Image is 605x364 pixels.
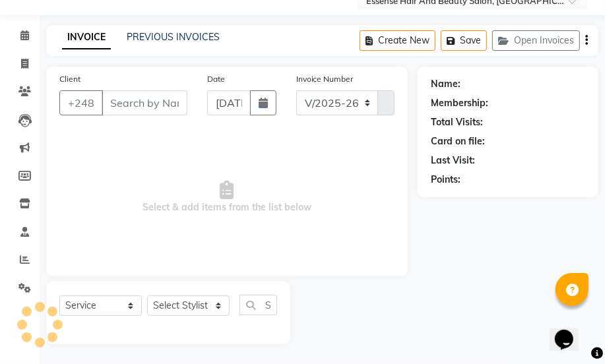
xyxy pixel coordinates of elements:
[431,77,461,91] div: Name:
[127,31,220,43] a: PREVIOUS INVOICES
[207,73,225,85] label: Date
[102,90,187,115] input: Search by Name/Mobile/Email/Code
[360,30,435,51] button: Create New
[431,115,483,129] div: Total Visits:
[431,154,475,167] div: Last Visit:
[59,73,80,85] label: Client
[431,135,485,148] div: Card on file:
[441,30,487,51] button: Save
[59,90,103,115] button: +248
[431,96,488,110] div: Membership:
[296,73,354,85] label: Invoice Number
[492,30,580,51] button: Open Invoices
[239,295,277,315] input: Search or Scan
[431,173,461,187] div: Points:
[59,131,395,263] span: Select & add items from the list below
[62,26,111,49] a: INVOICE
[550,311,592,351] iframe: chat widget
